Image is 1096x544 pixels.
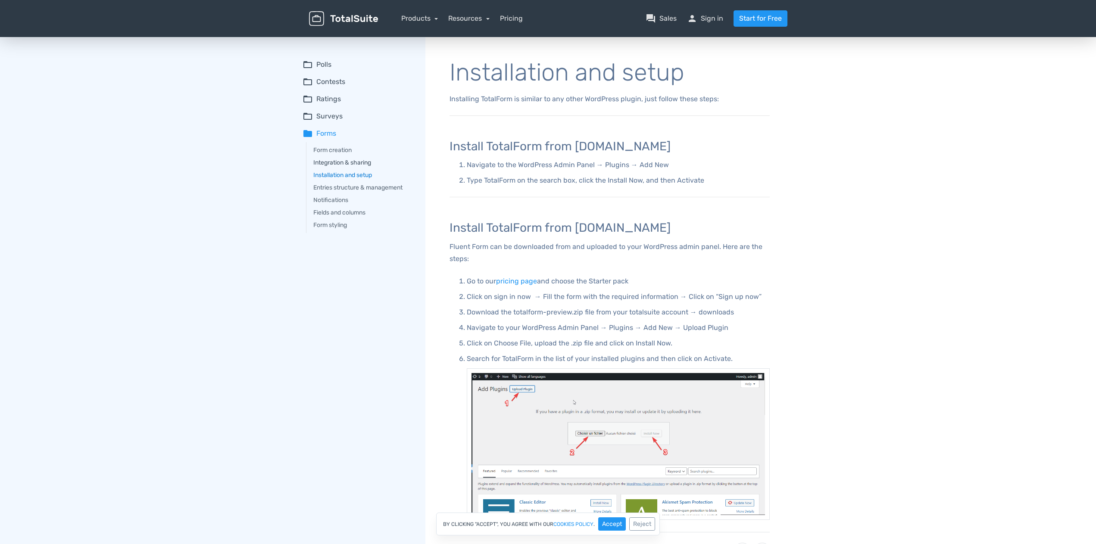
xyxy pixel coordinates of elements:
p: Navigate to the WordPress Admin Panel → Plugins → Add New [467,159,770,171]
summary: folder_openContests [303,77,413,87]
img: TotalSuite for WordPress [309,11,378,26]
a: Fields and columns [313,208,413,217]
a: pricing page [496,277,537,285]
p: Go to our and choose the Starter pack [467,275,770,287]
p: Navigate to your WordPress Admin Panel → Plugins → Add New → Upload Plugin [467,322,770,334]
h3: Install TotalForm from [DOMAIN_NAME] [450,140,770,153]
span: folder [303,128,313,139]
a: Notifications [313,196,413,205]
summary: folder_openRatings [303,94,413,104]
p: Type TotalForm on the search box, click the Install Now, and then Activate [467,174,770,187]
p: Search for TotalForm in the list of your installed plugins and then click on Activate. [467,353,770,365]
a: Entries structure & management [313,183,413,192]
span: folder_open [303,59,313,70]
summary: folder_openSurveys [303,111,413,121]
summary: folderForms [303,128,413,139]
a: cookies policy [553,522,593,527]
span: folder_open [303,77,313,87]
p: Click on Choose File, upload the .zip file and click on Install Now. [467,337,770,349]
a: Pricing [500,13,523,24]
span: person [687,13,697,24]
a: Form styling [313,221,413,230]
a: question_answerSales [646,13,677,24]
a: Products [401,14,438,22]
h3: Install TotalForm from [DOMAIN_NAME] [450,221,770,235]
p: Installing TotalForm is similar to any other WordPress plugin, just follow these steps: [450,93,770,105]
span: question_answer [646,13,656,24]
p: Click on sign in now → Fill the form with the required information → Click on “Sign up now” [467,291,770,303]
span: folder_open [303,111,313,121]
button: Reject [629,517,655,531]
button: Accept [598,517,626,531]
a: Form creation [313,146,413,155]
span: folder_open [303,94,313,104]
p: Download the totalform-preview.zip file from your totalsuite account → downloads [467,306,770,318]
a: Integration & sharing [313,158,413,167]
a: Start for Free [734,10,787,27]
a: Installation and setup [313,171,413,180]
h1: Installation and setup [450,59,770,86]
img: null [467,368,770,520]
a: personSign in [687,13,723,24]
div: By clicking "Accept", you agree with our . [436,513,660,535]
summary: folder_openPolls [303,59,413,70]
a: Resources [448,14,490,22]
p: Fluent Form can be downloaded from and uploaded to your WordPress admin panel. Here are the steps: [450,241,770,265]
